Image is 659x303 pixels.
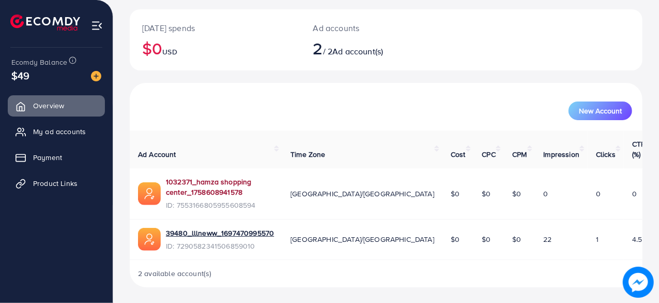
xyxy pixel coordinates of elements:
button: New Account [569,102,632,120]
span: Ecomdy Balance [11,57,67,67]
a: My ad accounts [8,121,105,142]
span: $0 [451,234,459,244]
span: 1 [596,234,599,244]
span: 22 [544,234,552,244]
span: 0 [544,189,548,199]
span: USD [162,47,177,57]
span: Time Zone [290,149,325,160]
span: CPC [482,149,496,160]
h2: / 2 [313,38,417,58]
img: ic-ads-acc.e4c84228.svg [138,182,161,205]
a: Overview [8,95,105,116]
span: 2 available account(s) [138,268,212,279]
span: $49 [11,68,29,83]
span: Clicks [596,149,616,160]
a: Product Links [8,173,105,194]
span: Ad account(s) [332,46,383,57]
a: 1032371_hamza shopping center_1758608941578 [166,177,274,198]
span: My ad accounts [33,126,86,137]
p: Ad accounts [313,22,417,34]
h2: $0 [142,38,288,58]
span: Impression [544,149,580,160]
span: [GEOGRAPHIC_DATA]/[GEOGRAPHIC_DATA] [290,234,434,244]
p: [DATE] spends [142,22,288,34]
span: Payment [33,152,62,163]
img: logo [10,15,80,31]
span: $0 [451,189,459,199]
span: ID: 7290582341506859010 [166,241,274,251]
a: 39480_lllneww_1697470995570 [166,228,274,238]
span: 0 [596,189,601,199]
a: Payment [8,147,105,168]
span: $0 [482,234,491,244]
img: menu [91,20,103,32]
span: $0 [512,234,521,244]
span: Ad Account [138,149,176,160]
span: 0 [632,189,637,199]
span: New Account [579,107,622,114]
span: CPM [512,149,527,160]
span: $0 [512,189,521,199]
span: Product Links [33,178,78,189]
span: [GEOGRAPHIC_DATA]/[GEOGRAPHIC_DATA] [290,189,434,199]
span: 2 [313,36,323,60]
img: ic-ads-acc.e4c84228.svg [138,228,161,251]
span: Overview [33,100,64,111]
span: ID: 7553166805955608594 [166,200,274,210]
span: 4.55 [632,234,647,244]
span: $0 [482,189,491,199]
img: image [623,267,654,298]
span: Cost [451,149,466,160]
span: CTR (%) [632,139,646,160]
img: image [91,71,101,81]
